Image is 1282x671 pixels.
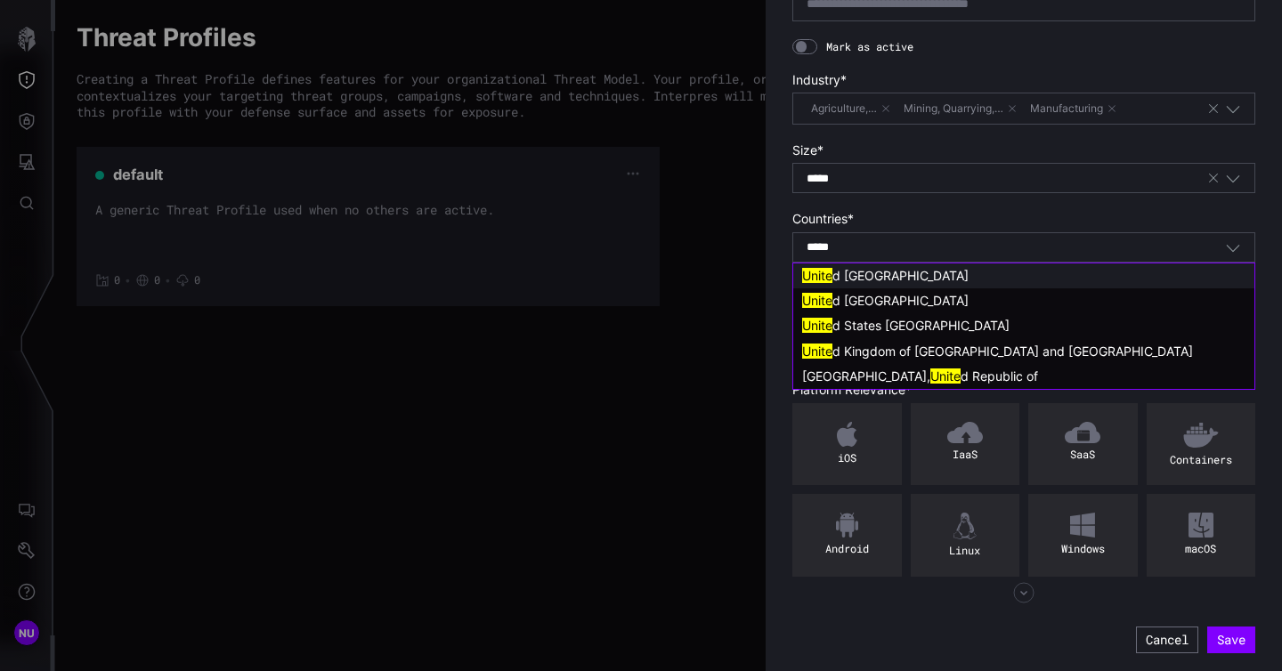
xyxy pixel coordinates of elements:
[792,382,1255,398] label: Platform Relevance *
[802,318,832,333] mark: Unite
[802,293,832,308] mark: Unite
[1225,170,1241,186] button: Toggle options menu
[1183,422,1219,449] img: Containers
[792,142,1255,158] label: Size *
[947,422,983,443] img: IaaS
[1189,513,1213,538] img: macOS
[832,268,969,283] span: d [GEOGRAPHIC_DATA]
[1065,422,1100,443] img: SaaS
[802,344,832,359] mark: Unite
[792,72,1255,88] label: Industry *
[832,344,1193,359] span: d Kingdom of [GEOGRAPHIC_DATA] and [GEOGRAPHIC_DATA]
[802,268,832,283] mark: Unite
[832,293,969,308] span: d [GEOGRAPHIC_DATA]
[953,513,977,539] img: Linux
[836,513,858,538] img: Android
[798,542,897,556] div: Android
[837,422,857,447] img: iOS
[899,100,1022,117] span: Mining, Quarrying, and Oil and Gas Extraction
[1003,577,1044,609] button: Show more
[1207,627,1255,653] button: Save
[1225,101,1241,117] button: Toggle options menu
[826,40,913,54] span: Mark as active
[1034,542,1132,556] div: Windows
[961,368,1038,384] span: d Republic of
[832,318,1010,333] span: d States [GEOGRAPHIC_DATA]
[807,100,896,117] span: Agriculture, Forestry, Fishing and Hunting
[1152,453,1251,467] div: Containers
[1206,101,1221,117] button: Clear selection
[798,451,897,465] div: iOS
[1026,100,1122,117] span: Manufacturing
[802,368,930,384] span: [GEOGRAPHIC_DATA],
[1070,513,1095,538] img: Windows
[792,211,1255,227] label: Countries *
[916,544,1015,558] div: Linux
[916,448,1015,462] div: IaaS
[1206,170,1221,186] button: Clear selection
[1136,627,1198,653] button: Cancel
[1152,542,1251,556] div: macOS
[930,368,961,384] mark: Unite
[1225,239,1241,255] button: Toggle options menu
[1034,448,1132,462] div: SaaS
